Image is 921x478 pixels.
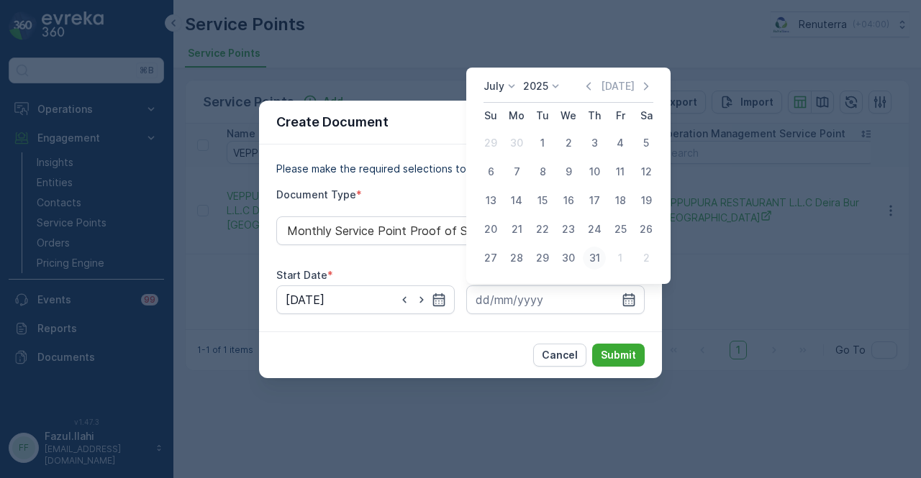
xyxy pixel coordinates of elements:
[523,79,548,93] p: 2025
[609,247,632,270] div: 1
[609,189,632,212] div: 18
[557,247,580,270] div: 30
[505,218,528,241] div: 21
[635,247,658,270] div: 2
[583,247,606,270] div: 31
[555,103,581,129] th: Wednesday
[592,344,645,367] button: Submit
[478,103,504,129] th: Sunday
[531,189,554,212] div: 15
[276,162,645,176] p: Please make the required selections to create your document.
[479,218,502,241] div: 20
[533,344,586,367] button: Cancel
[505,132,528,155] div: 30
[479,247,502,270] div: 27
[609,160,632,183] div: 11
[479,160,502,183] div: 6
[583,218,606,241] div: 24
[581,103,607,129] th: Thursday
[504,103,530,129] th: Monday
[466,285,645,314] input: dd/mm/yyyy
[635,132,658,155] div: 5
[557,132,580,155] div: 2
[276,269,327,281] label: Start Date
[633,103,659,129] th: Saturday
[609,132,632,155] div: 4
[583,132,606,155] div: 3
[635,218,658,241] div: 26
[635,160,658,183] div: 12
[479,132,502,155] div: 29
[607,103,633,129] th: Friday
[479,189,502,212] div: 13
[276,112,389,132] p: Create Document
[557,218,580,241] div: 23
[601,348,636,362] p: Submit
[505,189,528,212] div: 14
[530,103,555,129] th: Tuesday
[601,79,635,93] p: [DATE]
[531,247,554,270] div: 29
[557,160,580,183] div: 9
[531,160,554,183] div: 8
[505,247,528,270] div: 28
[557,189,580,212] div: 16
[505,160,528,183] div: 7
[635,189,658,212] div: 19
[484,79,504,93] p: July
[531,132,554,155] div: 1
[542,348,578,362] p: Cancel
[531,218,554,241] div: 22
[583,160,606,183] div: 10
[609,218,632,241] div: 25
[583,189,606,212] div: 17
[276,285,455,314] input: dd/mm/yyyy
[276,188,356,201] label: Document Type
